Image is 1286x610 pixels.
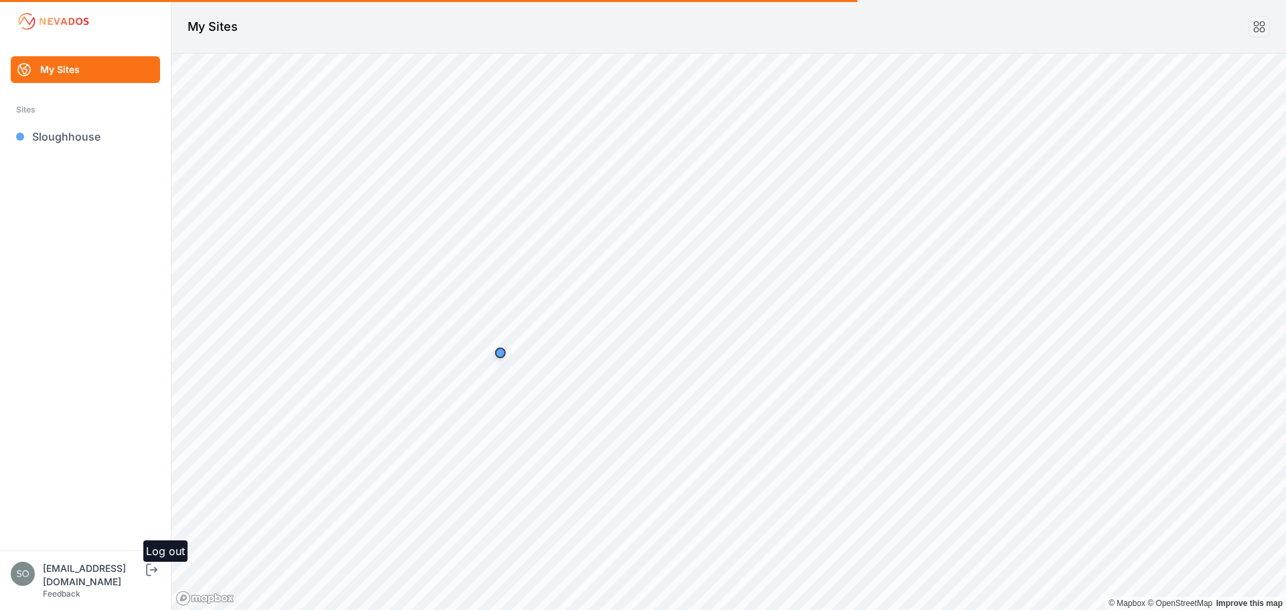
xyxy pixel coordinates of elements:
[16,11,91,32] img: Nevados
[175,591,234,606] a: Mapbox logo
[1147,599,1212,608] a: OpenStreetMap
[11,123,160,150] a: Sloughhouse
[1216,599,1283,608] a: Map feedback
[171,54,1286,610] canvas: Map
[11,56,160,83] a: My Sites
[43,589,80,599] a: Feedback
[16,102,155,118] div: Sites
[1109,599,1145,608] a: Mapbox
[11,562,35,586] img: solarae@invenergy.com
[487,339,514,366] div: Map marker
[43,562,143,589] div: [EMAIL_ADDRESS][DOMAIN_NAME]
[188,17,238,36] h1: My Sites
